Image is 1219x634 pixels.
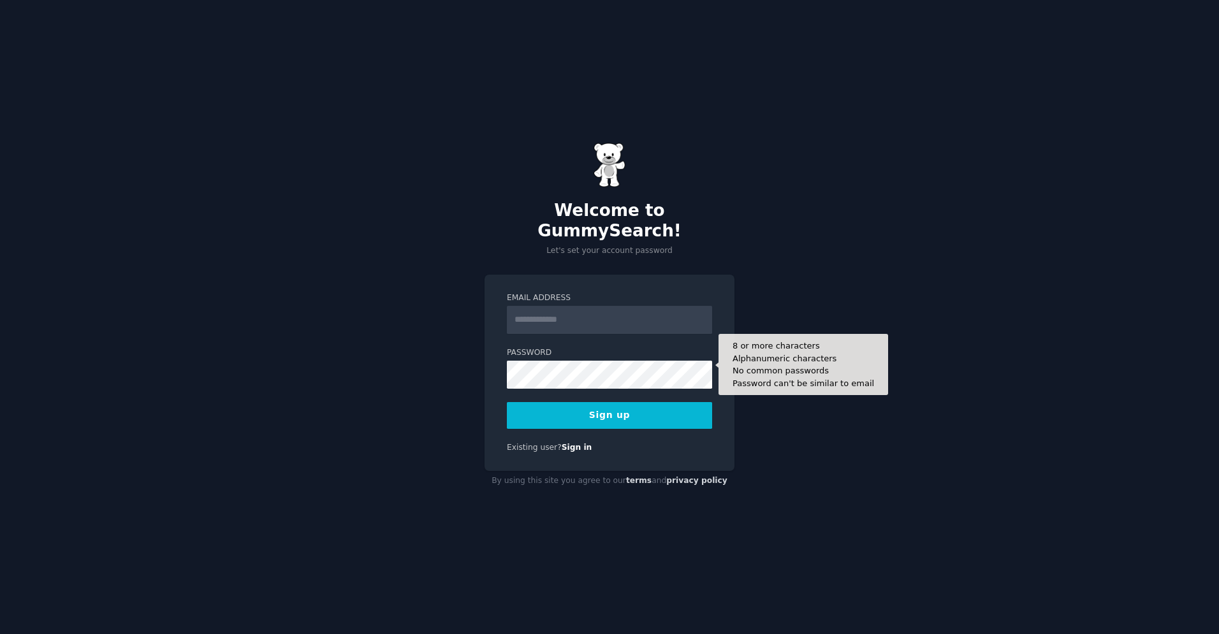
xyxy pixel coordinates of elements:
[507,292,712,304] label: Email Address
[562,443,592,452] a: Sign in
[485,201,734,241] h2: Welcome to GummySearch!
[666,476,727,485] a: privacy policy
[594,143,625,187] img: Gummy Bear
[507,347,712,359] label: Password
[626,476,652,485] a: terms
[485,245,734,257] p: Let's set your account password
[507,402,712,429] button: Sign up
[507,443,562,452] span: Existing user?
[485,471,734,491] div: By using this site you agree to our and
